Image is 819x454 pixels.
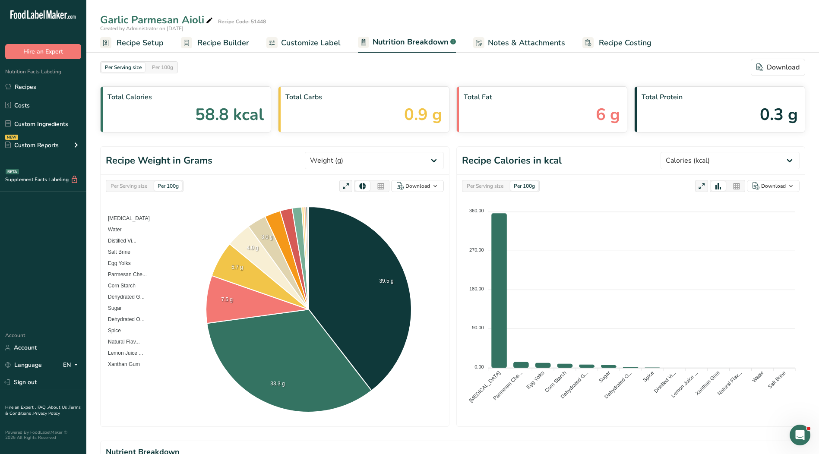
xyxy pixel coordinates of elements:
span: Natural Flav... [101,339,140,345]
a: Language [5,357,42,372]
span: 58.8 kcal [195,102,264,127]
tspan: Egg Yolks [525,370,545,390]
div: Custom Reports [5,141,59,150]
tspan: Dehydrated G... [559,370,589,400]
span: 6 g [596,102,620,127]
span: Xanthan Gum [101,361,140,367]
span: Total Carbs [285,92,442,102]
tspan: Natural Flav... [716,370,743,397]
span: Notes & Attachments [488,37,565,49]
h1: Recipe Calories in kcal [462,154,562,168]
a: Hire an Expert . [5,404,36,410]
span: Corn Starch [101,283,136,289]
div: EN [63,360,81,370]
span: Spice [101,328,121,334]
tspan: Distilled Vi... [653,370,677,394]
tspan: Sugar [598,370,612,384]
div: Download [756,62,800,73]
a: Recipe Builder [181,33,249,53]
div: Recipe Code: 51448 [218,18,266,25]
div: Download [761,182,786,190]
tspan: 360.00 [469,208,484,213]
a: Recipe Setup [100,33,164,53]
span: Water [101,227,122,233]
div: Per Serving size [101,63,145,72]
span: 0.9 g [404,102,442,127]
span: Customize Label [281,37,341,49]
button: Download [391,180,444,192]
a: Recipe Costing [582,33,651,53]
span: Dehydrated G... [101,294,145,300]
span: Total Calories [108,92,264,102]
div: Garlic Parmesan Aioli [100,12,215,28]
a: Terms & Conditions . [5,404,81,416]
div: Per Serving size [463,181,507,191]
span: Total Protein [642,92,798,102]
div: Per Serving size [107,181,151,191]
span: Recipe Setup [117,37,164,49]
button: Download [751,59,805,76]
iframe: Intercom live chat [790,425,810,445]
div: Per 100g [154,181,182,191]
tspan: Xanthan Gum [694,369,721,396]
span: Parmesan Che... [101,271,147,277]
span: Salt Brine [101,249,130,255]
div: BETA [6,169,19,174]
tspan: Dehydrated O... [603,370,633,400]
a: FAQ . [38,404,48,410]
tspan: 90.00 [472,325,484,330]
div: Per 100g [510,181,538,191]
tspan: Lemon Juice ... [670,370,699,399]
span: [MEDICAL_DATA] [101,215,150,221]
a: Notes & Attachments [473,33,565,53]
tspan: Corn Starch [544,370,567,394]
a: Privacy Policy [33,410,60,416]
tspan: Parmesan Che... [492,370,524,402]
button: Download [747,180,800,192]
span: Created by Administrator on [DATE] [100,25,183,32]
div: NEW [5,135,18,140]
tspan: Spice [642,370,655,383]
div: Powered By FoodLabelMaker © 2025 All Rights Reserved [5,430,81,440]
a: About Us . [48,404,69,410]
tspan: Salt Brine [767,370,787,390]
button: Hire an Expert [5,44,81,59]
tspan: 0.00 [474,364,484,369]
h1: Recipe Weight in Grams [106,154,212,168]
span: Total Fat [464,92,620,102]
span: Egg Yolks [101,260,131,266]
span: Recipe Costing [599,37,651,49]
a: Nutrition Breakdown [358,32,456,53]
div: Per 100g [149,63,177,72]
span: Dehydrated O... [101,316,145,322]
tspan: Water [751,370,765,384]
div: Download [405,182,430,190]
span: Lemon Juice ... [101,350,143,356]
tspan: 270.00 [469,247,484,252]
span: Sugar [101,305,122,311]
tspan: [MEDICAL_DATA] [468,370,502,404]
span: Nutrition Breakdown [373,36,449,48]
span: 0.3 g [760,102,798,127]
span: Recipe Builder [197,37,249,49]
a: Customize Label [266,33,341,53]
span: Distilled Vi... [101,238,136,244]
tspan: 180.00 [469,286,484,291]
